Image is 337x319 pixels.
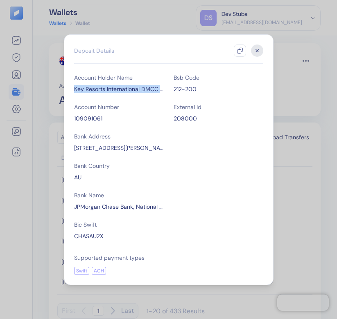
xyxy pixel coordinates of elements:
div: Account Number [74,103,164,111]
div: Bank Country [74,162,164,170]
div: Level 35, 259 George St, Sydney, New South Wales 2000, Australia [74,144,164,152]
div: AU [74,173,164,181]
div: Bank Address [74,132,164,141]
div: CHASAU2X [74,232,164,240]
div: 212-200 [174,85,263,93]
div: Key Resorts International DMCC TransferMate [74,85,164,93]
div: External Id [174,103,263,111]
div: Bank Name [74,191,164,199]
div: Supported payment types [74,254,263,262]
div: Deposit Details [74,47,114,55]
div: Swift [74,267,89,275]
div: Bic Swift [74,221,164,229]
div: JPMorgan Chase Bank, National Association [74,203,164,211]
div: Bsb Code [174,74,263,82]
div: 208000 [174,114,263,123]
div: ACH [92,267,106,275]
div: 109091061 [74,114,164,123]
div: Account Holder Name [74,74,164,82]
